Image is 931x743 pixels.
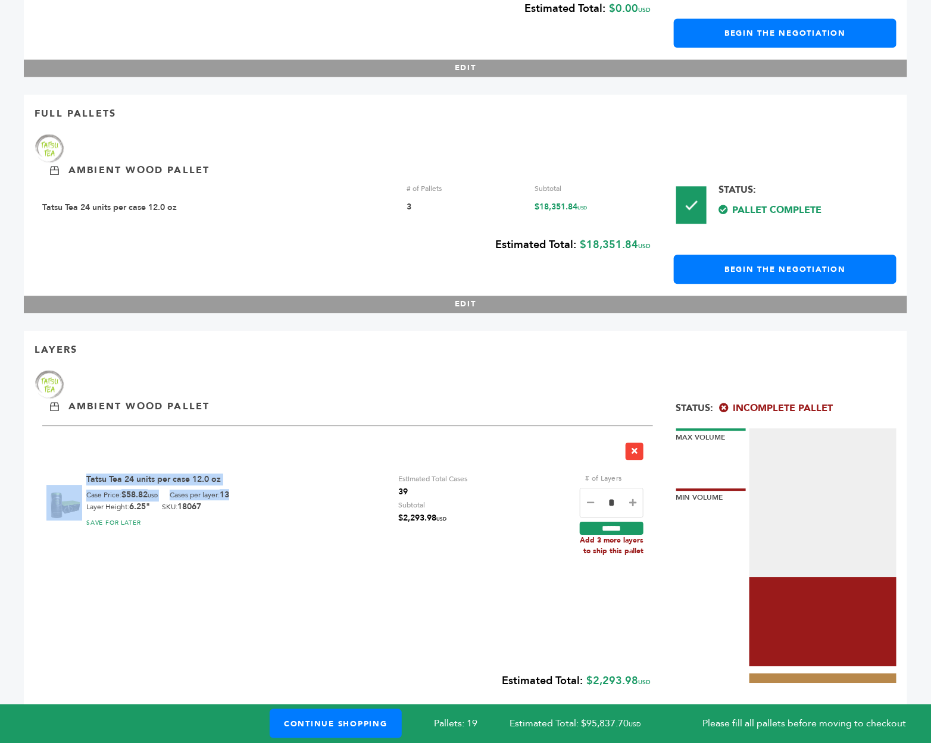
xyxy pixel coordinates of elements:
[398,485,467,499] span: 39
[86,501,150,512] div: Layer Height:
[676,488,746,503] div: Min Volume
[121,489,158,500] b: $58.82
[676,203,896,217] span: Pallet Complete
[676,394,896,415] div: Status:
[720,402,833,415] span: Incomplete Pallet
[674,18,896,48] a: Begin the Negotiation
[170,490,229,501] div: Cases per layer:
[535,202,653,214] div: $18,351.84
[676,183,896,217] div: Status:
[68,400,210,413] p: Ambient Wood Pallet
[42,202,177,213] a: Tatsu Tea 24 units per case 12.0 oz
[86,474,221,485] a: Tatsu Tea 24 units per case 12.0 oz
[35,133,64,163] img: Brand Name
[86,519,141,527] a: SAVE FOR LATER
[436,516,446,522] span: USD
[638,678,651,686] span: USD
[434,717,477,730] span: Pallets: 19
[50,402,59,411] img: Ambient
[676,186,707,224] img: Pallet-Icons-01.png
[674,255,896,284] a: Begin the Negotiation
[580,472,627,485] label: # of Layers
[50,166,59,175] img: Ambient
[35,230,651,261] div: $18,351.84
[35,107,116,120] p: Full Pallets
[148,493,158,499] span: USD
[24,296,907,313] button: EDIT
[68,164,210,177] p: Ambient Wood Pallet
[398,499,446,526] div: Subtotal
[24,59,907,77] button: EDIT
[220,489,229,500] b: 13
[524,1,605,16] b: Estimated Total:
[35,343,77,356] p: Layers
[407,183,526,194] div: # of Pallets
[86,490,158,501] div: Case Price:
[398,512,446,526] span: $2,293.98
[676,428,746,443] div: Max Volume
[702,717,906,730] span: Please fill all pallets before moving to checkout
[270,709,402,738] a: Continue Shopping
[177,501,201,512] b: 18067
[398,472,467,499] div: Estimated Total Cases
[535,183,653,194] div: Subtotal
[629,720,641,729] span: USD
[35,666,651,697] div: $2,293.98
[577,205,588,211] span: USD
[495,237,576,252] b: Estimated Total:
[638,242,651,250] span: USD
[510,717,673,730] span: Estimated Total: $95,837.70
[638,6,651,14] span: USD
[502,673,583,688] b: Estimated Total:
[580,535,643,556] div: Add 3 more layers to ship this pallet
[129,501,150,512] b: 6.25"
[35,369,64,399] img: Brand Name
[407,202,526,214] div: 3
[162,501,201,512] div: SKU:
